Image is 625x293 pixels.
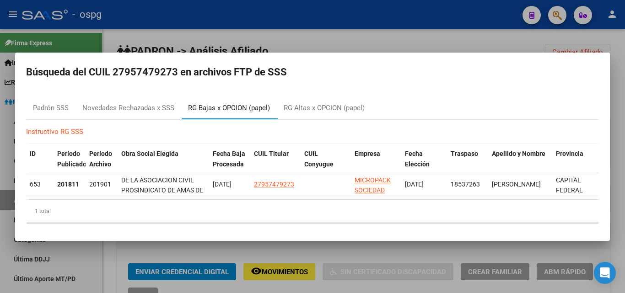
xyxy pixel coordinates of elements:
[188,103,270,113] div: RG Bajas x OPCION (papel)
[556,150,583,157] span: Provincia
[26,64,599,81] h2: Búsqueda del CUIL 27957479273 en archivos FTP de SSS
[401,144,447,174] datatable-header-cell: Fecha Elección
[492,181,541,188] span: OJEDA FLORES ANDREIN
[26,144,54,174] datatable-header-cell: ID
[304,150,334,168] span: CUIL Conyugue
[82,103,174,113] div: Novedades Rechazadas x SSS
[57,181,79,188] strong: 201811
[552,144,603,174] datatable-header-cell: Provincia
[451,150,478,157] span: Traspaso
[254,181,294,188] span: 27957479273
[213,150,245,168] span: Fecha Baja Procesada
[594,262,616,284] div: Open Intercom Messenger
[492,150,545,157] span: Apellido y Nombre
[30,181,41,188] span: 653
[250,144,301,174] datatable-header-cell: CUIL Titular
[556,176,583,194] span: CAPITAL FEDERAL
[355,176,399,215] span: MICROPACK SOCIEDAD ANONIMA S. A. (30554407052)
[121,150,178,157] span: Obra Social Elegida
[121,176,203,215] span: DE LA ASOCIACION CIVIL PROSINDICATO DE AMAS DE CASA DE LA [GEOGRAPHIC_DATA]
[54,144,86,174] datatable-header-cell: Período Publicado
[405,150,430,168] span: Fecha Elección
[447,144,488,174] datatable-header-cell: Traspaso
[351,144,401,174] datatable-header-cell: Empresa
[405,181,424,188] span: [DATE]
[89,150,112,168] span: Período Archivo
[118,144,209,174] datatable-header-cell: Obra Social Elegida
[30,150,36,157] span: ID
[254,150,289,157] span: CUIL Titular
[89,181,111,188] span: 201901
[26,128,83,136] a: Instructivo RG SSS
[488,144,552,174] datatable-header-cell: Apellido y Nombre
[209,144,250,174] datatable-header-cell: Fecha Baja Procesada
[451,181,480,188] span: 18537263
[86,144,118,174] datatable-header-cell: Período Archivo
[213,181,232,188] span: [DATE]
[301,144,351,174] datatable-header-cell: CUIL Conyugue
[26,200,599,223] div: 1 total
[57,150,86,168] span: Período Publicado
[355,150,380,157] span: Empresa
[33,103,69,113] div: Padrón SSS
[284,103,365,113] div: RG Altas x OPCION (papel)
